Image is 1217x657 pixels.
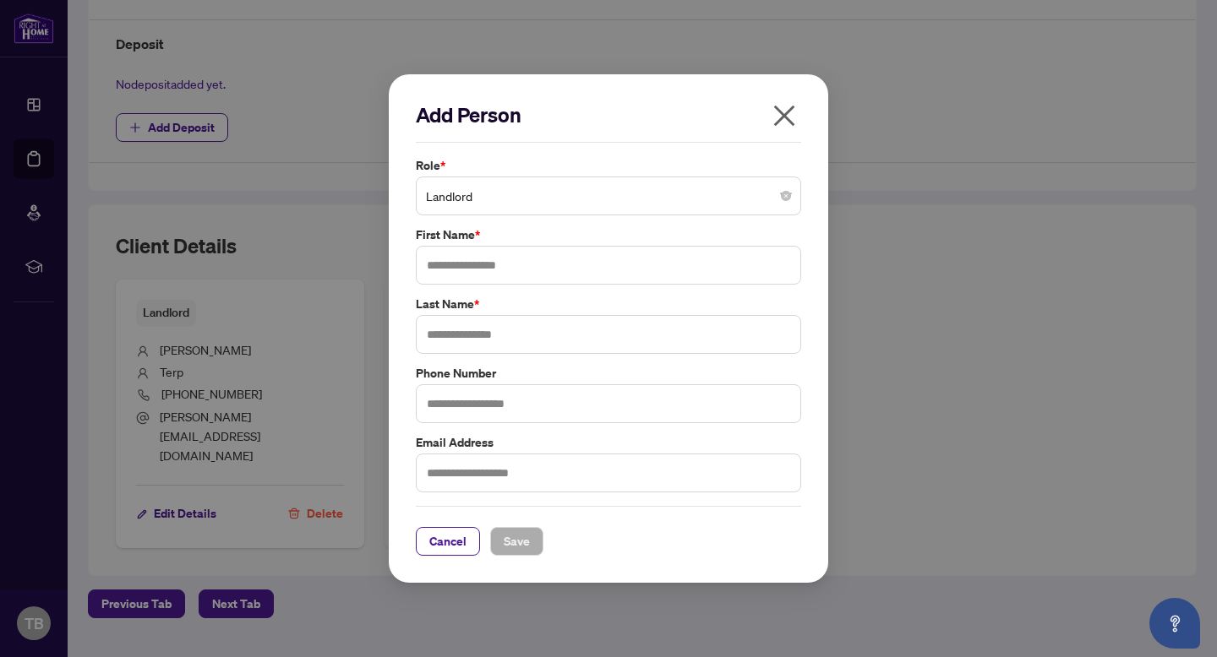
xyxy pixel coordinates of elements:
[416,295,801,313] label: Last Name
[416,101,801,128] h2: Add Person
[429,528,467,555] span: Cancel
[416,527,480,556] button: Cancel
[416,364,801,383] label: Phone Number
[490,527,543,556] button: Save
[781,191,791,201] span: close-circle
[416,156,801,175] label: Role
[1149,598,1200,649] button: Open asap
[416,225,801,244] label: First Name
[426,180,791,212] span: Landlord
[771,102,798,129] span: close
[416,433,801,452] label: Email Address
